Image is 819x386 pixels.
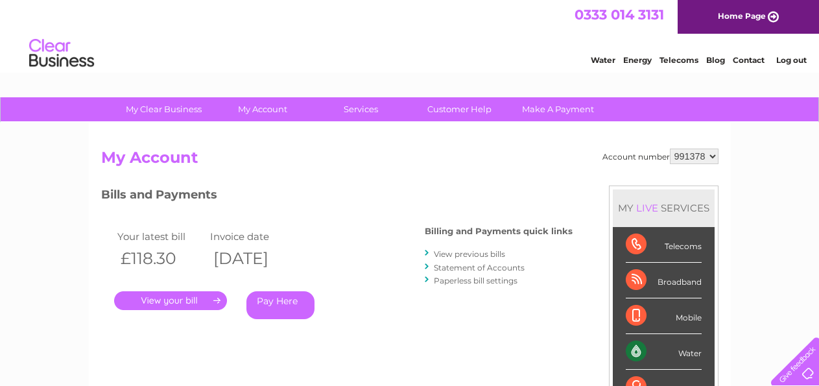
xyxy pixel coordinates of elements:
th: £118.30 [114,245,208,272]
a: Customer Help [406,97,513,121]
div: Telecoms [626,227,702,263]
div: MY SERVICES [613,189,715,226]
a: My Account [209,97,316,121]
a: Paperless bill settings [434,276,517,285]
a: 0333 014 3131 [575,6,664,23]
a: Water [591,55,615,65]
h2: My Account [101,149,718,173]
a: View previous bills [434,249,505,259]
div: LIVE [634,202,661,214]
div: Broadband [626,263,702,298]
th: [DATE] [207,245,300,272]
a: Make A Payment [504,97,611,121]
div: Mobile [626,298,702,334]
h4: Billing and Payments quick links [425,226,573,236]
div: Water [626,334,702,370]
a: . [114,291,227,310]
a: Log out [776,55,807,65]
a: Contact [733,55,765,65]
a: Services [307,97,414,121]
h3: Bills and Payments [101,186,573,208]
a: Pay Here [246,291,315,319]
td: Invoice date [207,228,300,245]
td: Your latest bill [114,228,208,245]
a: Telecoms [659,55,698,65]
a: Statement of Accounts [434,263,525,272]
a: My Clear Business [110,97,217,121]
a: Blog [706,55,725,65]
div: Clear Business is a trading name of Verastar Limited (registered in [GEOGRAPHIC_DATA] No. 3667643... [104,7,717,63]
a: Energy [623,55,652,65]
div: Account number [602,149,718,164]
img: logo.png [29,34,95,73]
